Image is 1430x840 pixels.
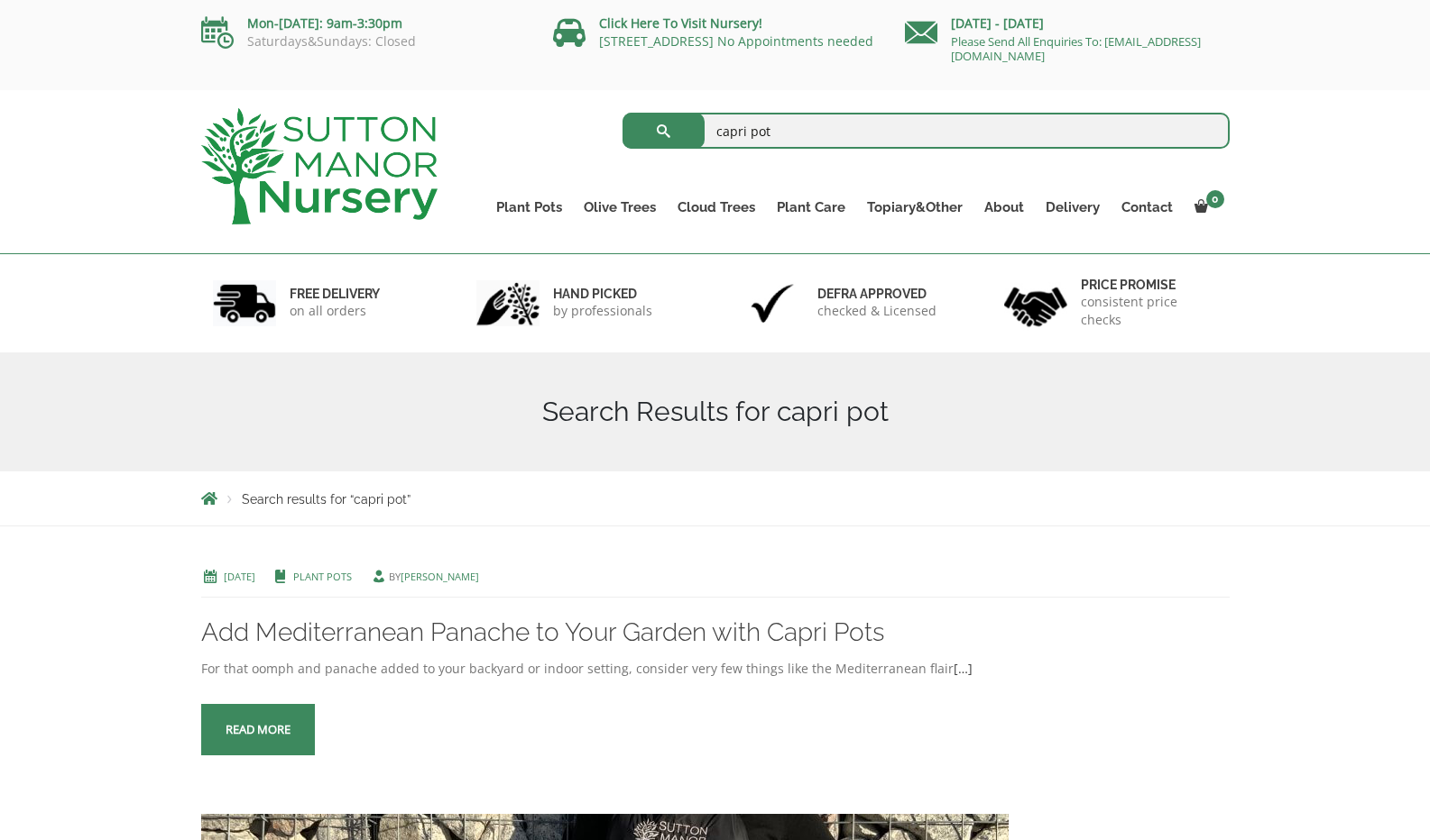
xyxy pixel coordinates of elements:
a: […] [954,660,973,677]
a: Topiary&Other [856,195,973,220]
p: [DATE] - [DATE] [905,13,1230,34]
a: Read more [201,704,315,755]
a: 0 [1184,195,1230,220]
nav: Breadcrumbs [201,491,1230,506]
a: Please Send All Enquiries To: [EMAIL_ADDRESS][DOMAIN_NAME] [951,33,1201,64]
span: by [370,570,479,583]
h6: Defra approved [817,286,936,302]
a: Contact [1111,195,1184,220]
a: [STREET_ADDRESS] No Appointments needed [599,32,873,50]
img: 2.jpg [476,280,540,326]
p: checked & Licensed [817,302,936,320]
span: Search results for “capri pot” [242,492,411,507]
img: 3.jpg [741,280,804,326]
a: [PERSON_NAME] [401,570,479,583]
a: Delivery [1035,195,1111,220]
img: 4.jpg [1004,276,1067,331]
h6: hand picked [553,286,652,302]
p: on all orders [290,302,380,320]
a: Cloud Trees [667,195,766,220]
p: Saturdays&Sundays: Closed [201,34,526,49]
input: Search... [623,113,1230,149]
p: by professionals [553,302,652,320]
img: logo [201,108,438,224]
div: For that oomph and panache added to your backyard or indoor setting, consider very few things lik... [201,658,1230,680]
a: Olive Trees [573,195,667,220]
a: Plant Pots [485,195,573,220]
a: Click Here To Visit Nursery! [599,14,762,32]
h6: Price promise [1081,277,1218,293]
h6: FREE DELIVERY [290,286,380,302]
p: consistent price checks [1081,293,1218,329]
h1: Search Results for capri pot [201,396,1230,428]
a: Add Mediterranean Panache to Your Garden with Capri Pots [201,617,884,647]
span: 0 [1206,190,1224,208]
img: 1.jpg [213,280,276,326]
a: Plant Care [766,195,856,220]
p: Mon-[DATE]: 9am-3:30pm [201,13,526,34]
a: Plant Pots [293,570,352,583]
a: [DATE] [224,570,255,583]
a: About [973,195,1035,220]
